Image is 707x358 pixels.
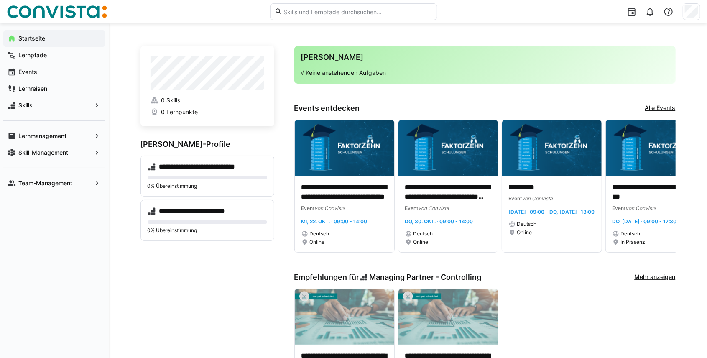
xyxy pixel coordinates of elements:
span: Event [509,195,522,202]
span: Mi, 22. Okt. · 09:00 - 14:00 [301,218,368,225]
img: image [606,120,705,176]
span: Deutsch [621,230,641,237]
span: von Convista [419,205,449,211]
span: 0 Lernpunkte [161,108,198,116]
h3: Events entdecken [294,104,360,113]
span: Do, 30. Okt. · 09:00 - 14:00 [405,218,473,225]
span: 0 Skills [161,96,180,105]
p: 0% Übereinstimmung [148,183,267,189]
span: von Convista [522,195,553,202]
span: Do, [DATE] · 09:00 - 17:30 [613,218,677,225]
span: Event [613,205,626,211]
span: Online [413,239,429,245]
span: Event [405,205,419,211]
p: 0% Übereinstimmung [148,227,267,234]
span: In Präsenz [621,239,646,245]
span: von Convista [315,205,346,211]
span: Deutsch [413,230,433,237]
span: Managing Partner - Controlling [369,273,481,282]
span: Deutsch [310,230,329,237]
span: Deutsch [517,221,537,228]
p: √ Keine anstehenden Aufgaben [301,69,669,77]
span: Online [310,239,325,245]
span: Online [517,229,532,236]
h3: [PERSON_NAME]-Profile [140,140,274,149]
img: image [295,289,394,345]
a: Alle Events [645,104,676,113]
h3: Empfehlungen für [294,273,482,282]
a: Mehr anzeigen [635,273,676,282]
img: image [398,120,498,176]
span: von Convista [626,205,657,211]
a: 0 Skills [151,96,264,105]
span: [DATE] · 09:00 - Do, [DATE] · 13:00 [509,209,595,215]
input: Skills und Lernpfade durchsuchen… [283,8,432,15]
img: image [398,289,498,345]
span: Event [301,205,315,211]
h3: [PERSON_NAME] [301,53,669,62]
img: image [295,120,394,176]
img: image [502,120,602,176]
